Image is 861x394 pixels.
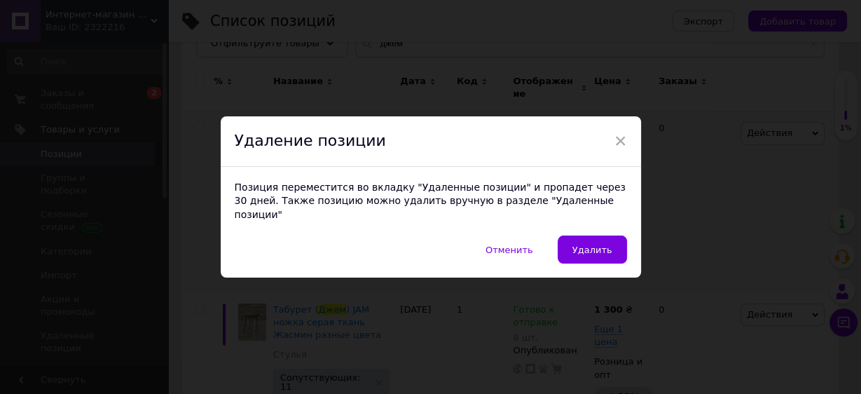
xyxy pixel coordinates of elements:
span: Удаление позиции [235,132,386,149]
span: Отменить [485,245,533,255]
button: Отменить [471,236,548,264]
button: Удалить [558,236,627,264]
span: × [614,129,627,153]
span: Позиция переместится во вкладку "Удаленные позиции" и пропадет через 30 дней. Также позицию можно... [235,182,626,220]
span: Удалить [572,245,612,255]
